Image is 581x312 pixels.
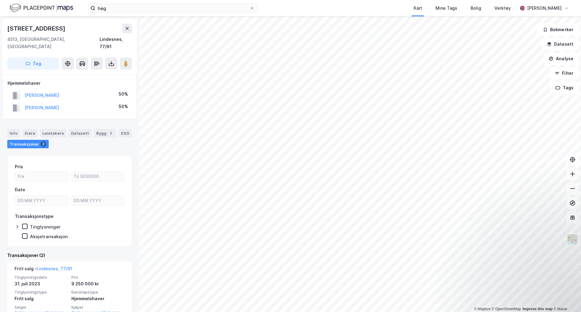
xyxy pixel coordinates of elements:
[8,80,132,87] div: Hjemmelshaver
[15,186,25,193] div: Dato
[71,275,125,280] span: Pris
[69,129,91,137] div: Datasett
[108,130,114,136] div: 2
[7,36,100,50] div: 4513, [GEOGRAPHIC_DATA], [GEOGRAPHIC_DATA]
[15,196,68,205] input: DD.MM.YYYY
[414,5,422,12] div: Kart
[119,129,132,137] div: ESG
[37,266,72,271] a: Lindesnes, 77/91
[71,196,124,205] input: DD.MM.YYYY
[542,38,579,50] button: Datasett
[30,224,61,230] div: Tinglysninger
[538,24,579,36] button: Bokmerker
[527,5,562,12] div: [PERSON_NAME]
[7,140,49,148] div: Transaksjoner
[71,295,125,302] div: Hjemmelshaver
[95,4,250,13] input: Søk på adresse, matrikkel, gårdeiere, leietakere eller personer
[550,82,579,94] button: Tags
[471,5,481,12] div: Bolig
[550,67,579,79] button: Filter
[15,265,72,275] div: Fritt salg -
[15,305,68,310] span: Selger
[435,5,457,12] div: Mine Tags
[523,307,553,311] a: Improve this map
[10,3,73,13] img: logo.f888ab2527a4732fd821a326f86c7f29.svg
[71,280,125,287] div: 9 250 000 kr
[492,307,521,311] a: OpenStreetMap
[7,129,20,137] div: Info
[7,57,59,70] button: Tag
[567,234,578,245] img: Z
[119,90,128,98] div: 50%
[15,163,23,170] div: Pris
[7,24,67,33] div: [STREET_ADDRESS]
[100,36,132,50] div: Lindesnes, 77/91
[94,129,116,137] div: Bygg
[15,290,68,295] span: Tinglysningstype
[71,172,124,181] input: Til 9250000
[474,307,491,311] a: Mapbox
[7,252,132,259] div: Transaksjoner (2)
[15,213,54,220] div: Transaksjonstype
[71,290,125,295] span: Eierskapstype
[494,5,511,12] div: Verktøy
[119,103,128,110] div: 50%
[30,234,68,239] div: Aksjetransaksjon
[22,129,38,137] div: Eiere
[15,172,68,181] input: Fra
[40,129,66,137] div: Leietakere
[15,275,68,280] span: Tinglysningsdato
[543,53,579,65] button: Analyse
[71,305,125,310] span: Kjøper
[15,295,68,302] div: Fritt salg
[15,280,68,287] div: 31. juli 2023
[40,141,46,147] div: 2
